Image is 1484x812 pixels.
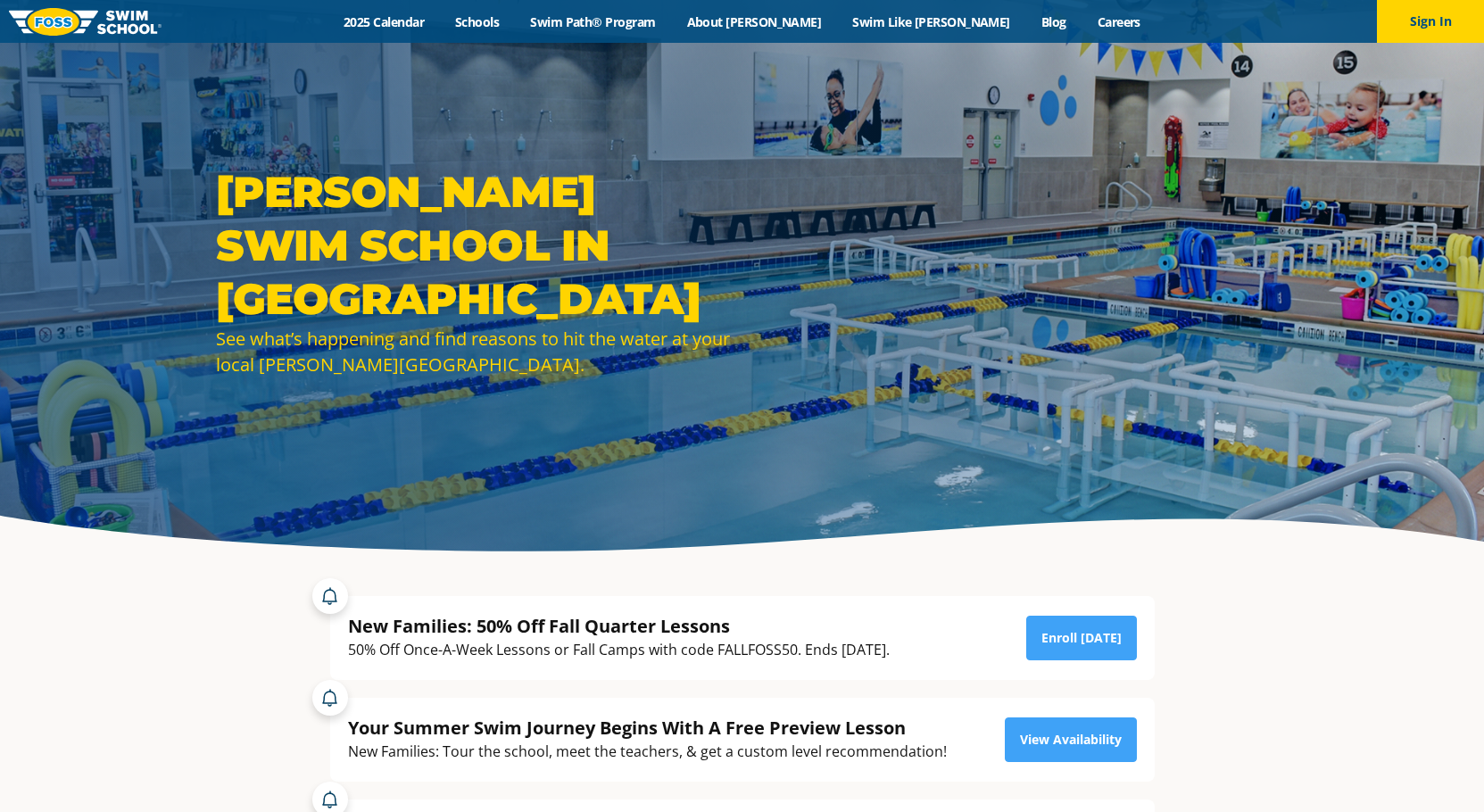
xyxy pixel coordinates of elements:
[1026,616,1137,660] a: Enroll [DATE]
[1082,13,1156,30] a: Careers
[328,13,440,30] a: 2025 Calendar
[1005,717,1137,762] a: View Availability
[440,13,515,30] a: Schools
[216,165,734,326] h1: [PERSON_NAME] Swim School in [GEOGRAPHIC_DATA]
[1025,13,1082,30] a: Blog
[216,326,734,377] div: See what’s happening and find reasons to hit the water at your local [PERSON_NAME][GEOGRAPHIC_DATA].
[671,13,837,30] a: About [PERSON_NAME]
[348,740,947,764] div: New Families: Tour the school, meet the teachers, & get a custom level recommendation!
[348,638,890,662] div: 50% Off Once-A-Week Lessons or Fall Camps with code FALLFOSS50. Ends [DATE].
[515,13,671,30] a: Swim Path® Program
[348,716,947,740] div: Your Summer Swim Journey Begins With A Free Preview Lesson
[9,8,162,36] img: FOSS Swim School Logo
[837,13,1026,30] a: Swim Like [PERSON_NAME]
[348,614,890,638] div: New Families: 50% Off Fall Quarter Lessons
